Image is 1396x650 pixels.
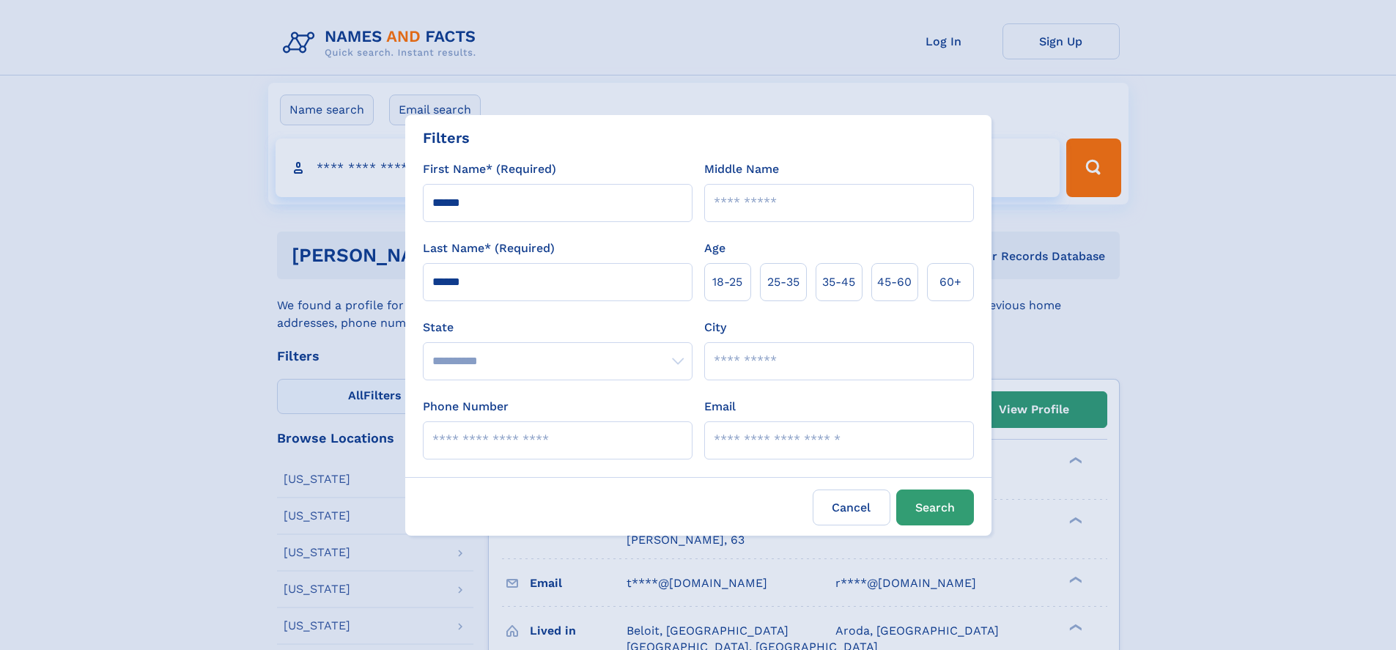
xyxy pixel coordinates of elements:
[704,398,736,416] label: Email
[822,273,855,291] span: 35‑45
[423,398,509,416] label: Phone Number
[704,160,779,178] label: Middle Name
[423,127,470,149] div: Filters
[896,490,974,525] button: Search
[877,273,912,291] span: 45‑60
[423,319,693,336] label: State
[704,240,725,257] label: Age
[423,160,556,178] label: First Name* (Required)
[704,319,726,336] label: City
[767,273,799,291] span: 25‑35
[712,273,742,291] span: 18‑25
[813,490,890,525] label: Cancel
[939,273,961,291] span: 60+
[423,240,555,257] label: Last Name* (Required)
